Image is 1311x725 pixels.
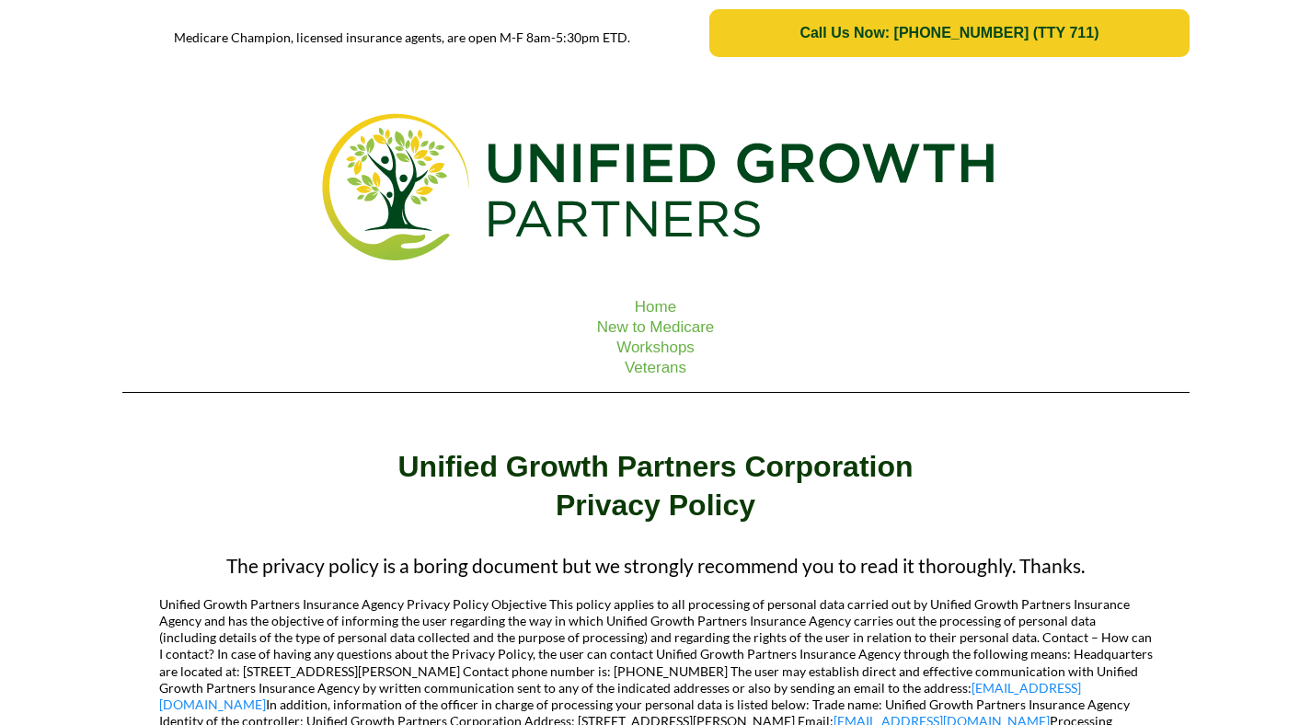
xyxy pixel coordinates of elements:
[799,25,1098,41] span: Call Us Now: [PHONE_NUMBER] (TTY 711)
[635,298,676,316] a: Home
[159,680,1081,712] a: [EMAIL_ADDRESS][DOMAIN_NAME]
[397,450,913,483] strong: Unified Growth Partners Corporation
[625,359,686,376] a: Veterans
[556,489,755,522] strong: Privacy Policy
[709,9,1189,57] a: Call Us Now: 1-833-823-1990 (TTY 711)
[616,339,695,356] a: Workshops
[122,17,683,57] p: Medicare Champion, licensed insurance agents, are open M-F 8am-5:30pm ETD.
[159,553,1153,578] p: The privacy policy is a boring document but we strongly recommend you to read it thoroughly. Thanks.
[597,318,715,336] a: New to Medicare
